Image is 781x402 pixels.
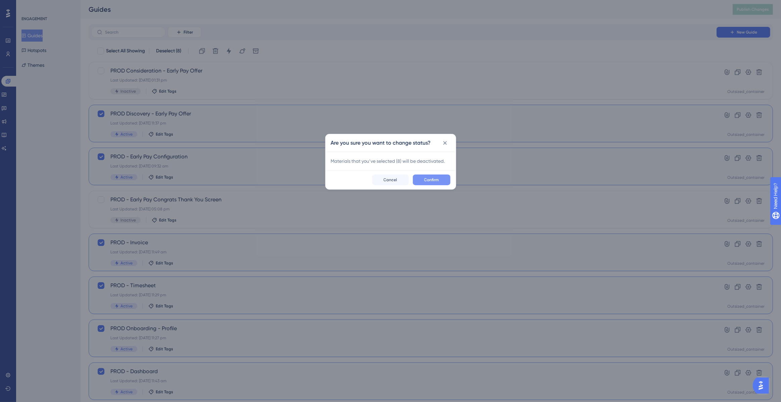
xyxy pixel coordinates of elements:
iframe: UserGuiding AI Assistant Launcher [753,375,773,396]
span: Materials that you’ve selected ( 8 ) will be de activated. [331,158,445,164]
span: Confirm [424,177,439,183]
span: Need Help? [16,2,42,10]
h2: Are you sure you want to change status? [331,139,431,147]
span: Cancel [384,177,397,183]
